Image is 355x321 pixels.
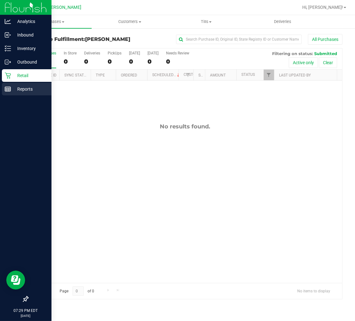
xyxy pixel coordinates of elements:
[129,51,140,55] div: [DATE]
[3,308,49,313] p: 07:29 PM EDT
[121,73,137,77] a: Ordered
[148,58,159,65] div: 0
[289,57,318,68] button: Active only
[314,51,337,56] span: Submitted
[5,59,11,65] inline-svg: Outbound
[92,19,168,25] span: Customers
[210,73,226,77] a: Amount
[64,73,89,77] a: Sync Status
[308,34,342,45] button: All Purchases
[92,15,168,28] a: Customers
[241,72,255,77] a: Status
[85,36,130,42] span: [PERSON_NAME]
[108,51,121,55] div: PickUps
[302,5,343,10] span: Hi, [PERSON_NAME]!
[64,51,77,55] div: In Store
[5,45,11,52] inline-svg: Inventory
[15,15,92,28] a: Purchases
[183,70,193,80] a: Filter
[272,51,313,56] span: Filtering on status:
[11,31,49,39] p: Inbound
[64,58,77,65] div: 0
[84,51,100,55] div: Deliveries
[5,18,11,25] inline-svg: Analytics
[28,123,342,130] div: No results found.
[129,58,140,65] div: 0
[198,73,231,77] a: State Registry ID
[168,19,244,25] span: Tills
[11,45,49,52] p: Inventory
[166,51,189,55] div: Needs Review
[3,313,49,318] p: [DATE]
[168,15,245,28] a: Tills
[11,18,49,25] p: Analytics
[108,58,121,65] div: 0
[6,271,25,290] iframe: Resource center
[176,35,302,44] input: Search Purchase ID, Original ID, State Registry ID or Customer Name...
[5,32,11,38] inline-svg: Inbound
[11,85,49,93] p: Reports
[319,57,337,68] button: Clear
[264,70,274,80] a: Filter
[5,86,11,92] inline-svg: Reports
[152,73,181,77] a: Scheduled
[5,72,11,79] inline-svg: Retail
[11,58,49,66] p: Outbound
[11,72,49,79] p: Retail
[279,73,311,77] a: Last Updated By
[47,5,81,10] span: [PERSON_NAME]
[266,19,300,25] span: Deliveries
[96,73,105,77] a: Type
[245,15,321,28] a: Deliveries
[166,58,189,65] div: 0
[15,19,92,25] span: Purchases
[292,286,335,296] span: No items to display
[54,286,100,296] span: Page of 0
[148,51,159,55] div: [DATE]
[84,58,100,65] div: 0
[28,37,132,42] h3: Purchase Fulfillment:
